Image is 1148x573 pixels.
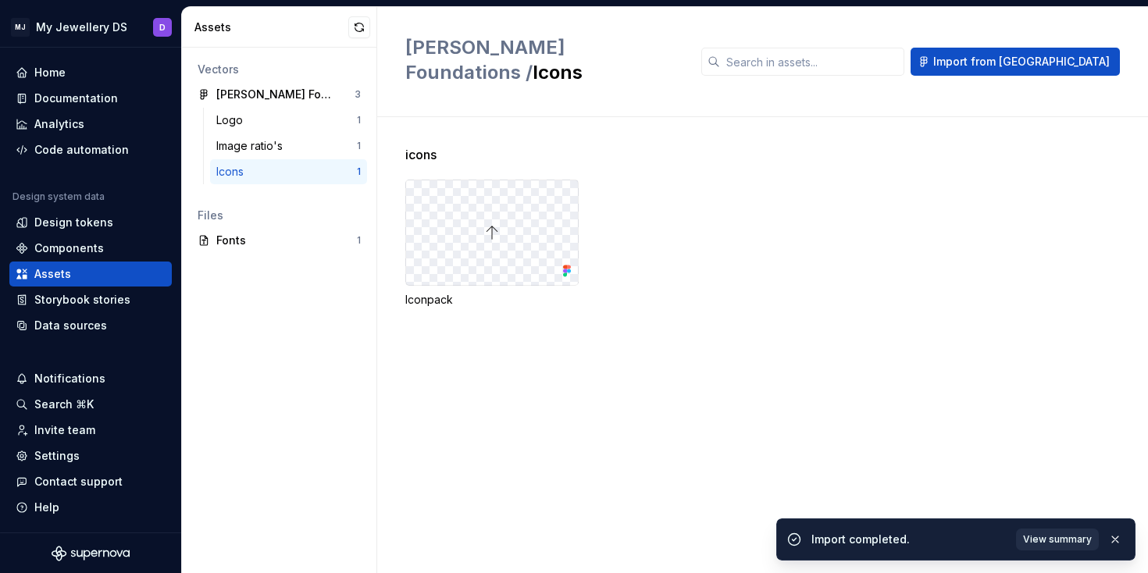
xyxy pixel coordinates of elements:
[159,21,166,34] div: D
[194,20,348,35] div: Assets
[357,234,361,247] div: 1
[34,371,105,386] div: Notifications
[12,190,105,203] div: Design system data
[9,495,172,520] button: Help
[9,137,172,162] a: Code automation
[9,392,172,417] button: Search ⌘K
[355,88,361,101] div: 3
[34,266,71,282] div: Assets
[9,287,172,312] a: Storybook stories
[1023,533,1092,546] span: View summary
[34,65,66,80] div: Home
[1016,529,1099,550] button: View summary
[357,114,361,126] div: 1
[811,532,1007,547] div: Import completed.
[52,546,130,561] svg: Supernova Logo
[34,318,107,333] div: Data sources
[34,397,94,412] div: Search ⌘K
[210,159,367,184] a: Icons1
[34,215,113,230] div: Design tokens
[933,54,1110,69] span: Import from [GEOGRAPHIC_DATA]
[34,142,129,158] div: Code automation
[9,469,172,494] button: Contact support
[9,210,172,235] a: Design tokens
[216,87,333,102] div: [PERSON_NAME] Foundations
[216,164,250,180] div: Icons
[357,165,361,178] div: 1
[34,422,95,438] div: Invite team
[198,62,361,77] div: Vectors
[34,292,130,308] div: Storybook stories
[34,448,80,464] div: Settings
[34,240,104,256] div: Components
[405,145,437,164] span: icons
[216,233,357,248] div: Fonts
[405,36,565,84] span: [PERSON_NAME] Foundations /
[34,500,59,515] div: Help
[34,474,123,489] div: Contact support
[216,112,249,128] div: Logo
[9,236,172,261] a: Components
[191,82,367,107] a: [PERSON_NAME] Foundations3
[9,418,172,443] a: Invite team
[210,133,367,158] a: Image ratio's1
[9,262,172,286] a: Assets
[9,86,172,111] a: Documentation
[9,60,172,85] a: Home
[9,112,172,137] a: Analytics
[36,20,127,35] div: My Jewellery DS
[198,208,361,223] div: Files
[357,140,361,152] div: 1
[34,116,84,132] div: Analytics
[911,48,1120,76] button: Import from [GEOGRAPHIC_DATA]
[34,91,118,106] div: Documentation
[216,138,289,154] div: Image ratio's
[9,443,172,468] a: Settings
[3,10,178,44] button: MJMy Jewellery DSD
[210,108,367,133] a: Logo1
[405,35,683,85] h2: Icons
[405,292,579,308] div: Iconpack
[9,366,172,391] button: Notifications
[720,48,904,76] input: Search in assets...
[9,313,172,338] a: Data sources
[191,228,367,253] a: Fonts1
[11,18,30,37] div: MJ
